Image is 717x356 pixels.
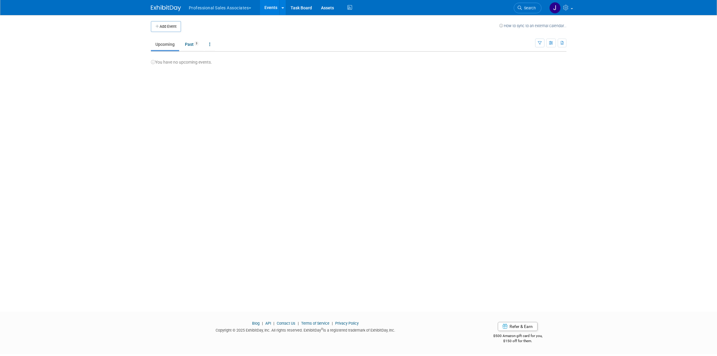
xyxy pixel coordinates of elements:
[499,24,566,28] a: How to sync to an external calendar...
[522,6,536,10] span: Search
[498,322,538,331] a: Refer & Earn
[151,5,181,11] img: ExhibitDay
[514,3,541,13] a: Search
[549,2,561,14] img: Justin Newborn
[180,39,204,50] a: Past3
[301,321,329,326] a: Terms of Service
[151,60,212,65] span: You have no upcoming events.
[469,339,566,344] div: $150 off for them.
[272,321,276,326] span: |
[194,41,199,46] span: 3
[151,21,181,32] button: Add Event
[330,321,334,326] span: |
[151,326,460,333] div: Copyright © 2025 ExhibitDay, Inc. All rights reserved. ExhibitDay is a registered trademark of Ex...
[252,321,260,326] a: Blog
[469,329,566,343] div: $500 Amazon gift card for you,
[277,321,295,326] a: Contact Us
[265,321,271,326] a: API
[296,321,300,326] span: |
[151,39,179,50] a: Upcoming
[321,327,323,331] sup: ®
[260,321,264,326] span: |
[335,321,359,326] a: Privacy Policy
